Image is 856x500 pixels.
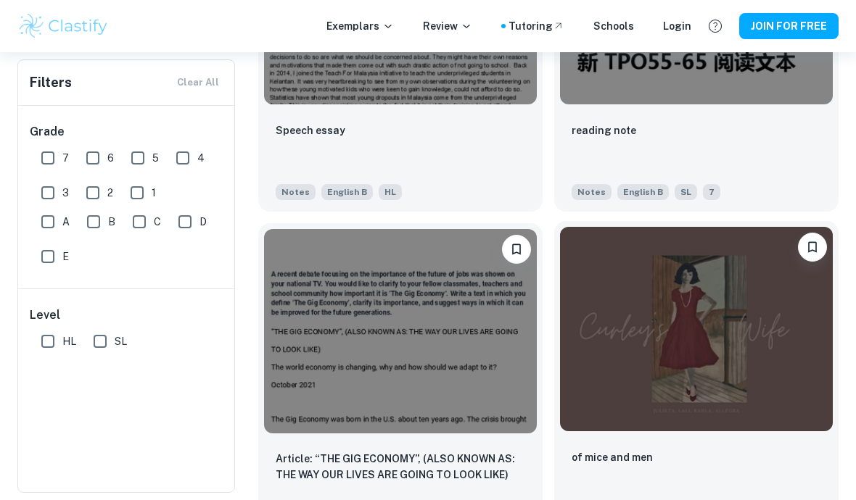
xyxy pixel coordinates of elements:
span: E [62,249,69,264]
span: D [199,214,207,230]
span: 1 [152,185,156,201]
p: of mice and men [572,449,653,465]
button: Please log in to bookmark exemplars [502,235,531,264]
span: English B [617,184,669,200]
span: 6 [107,150,114,166]
img: English B Notes example thumbnail: Article: “THE GIG ECONOMY”, (ALSO KNOWN [264,229,537,433]
h6: Filters [30,72,72,93]
span: Notes [276,184,316,200]
span: HL [62,333,76,349]
span: A [62,214,70,230]
span: 2 [107,185,113,201]
span: 3 [62,185,69,201]
p: Article: “THE GIG ECONOMY”, (ALSO KNOWN AS: THE WAY OUR LIVES ARE GOING TO LOOK LIKE) [276,451,525,483]
img: English B Notes example thumbnail: of mice and men [560,227,833,431]
a: Schools [593,18,634,34]
button: JOIN FOR FREE [739,13,839,39]
button: Help and Feedback [703,14,728,38]
span: 7 [62,150,69,166]
span: HL [379,184,402,200]
span: C [154,214,161,230]
p: Exemplars [326,18,394,34]
img: Clastify logo [17,12,110,41]
a: Login [663,18,691,34]
span: B [108,214,115,230]
span: SL [675,184,697,200]
span: English B [321,184,373,200]
a: Tutoring [509,18,564,34]
h6: Grade [30,123,224,141]
span: Notes [572,184,612,200]
span: 7 [703,184,720,200]
h6: Level [30,307,224,324]
span: SL [115,333,127,349]
span: 4 [197,150,205,166]
p: Review [423,18,472,34]
span: 5 [152,150,159,166]
p: Speech essay [276,122,345,138]
p: reading note [572,122,636,138]
button: Please log in to bookmark exemplars [798,233,827,262]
